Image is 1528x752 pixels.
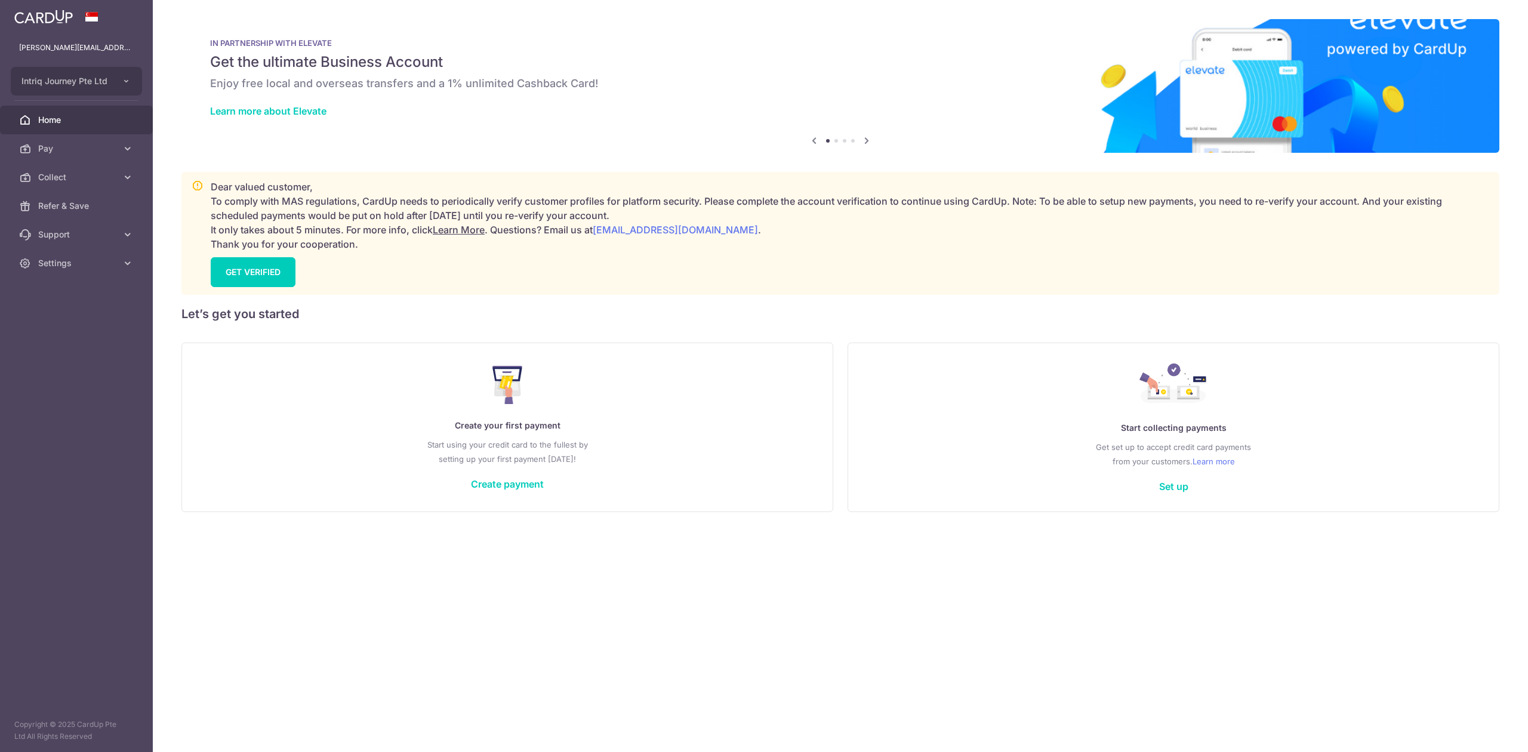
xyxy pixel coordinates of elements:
[38,200,117,212] span: Refer & Save
[181,304,1499,323] h5: Let’s get you started
[492,366,523,404] img: Make Payment
[211,180,1489,251] p: Dear valued customer, To comply with MAS regulations, CardUp needs to periodically verify custome...
[872,440,1475,469] p: Get set up to accept credit card payments from your customers.
[206,437,809,466] p: Start using your credit card to the fullest by setting up your first payment [DATE]!
[19,42,134,54] p: [PERSON_NAME][EMAIL_ADDRESS][DOMAIN_NAME]
[210,105,326,117] a: Learn more about Elevate
[14,10,73,24] img: CardUp
[38,143,117,155] span: Pay
[210,38,1471,48] p: IN PARTNERSHIP WITH ELEVATE
[38,229,117,241] span: Support
[1193,454,1235,469] a: Learn more
[593,224,758,236] a: [EMAIL_ADDRESS][DOMAIN_NAME]
[21,75,110,87] span: Intriq Journey Pte Ltd
[872,421,1475,435] p: Start collecting payments
[433,224,485,236] a: Learn More
[38,257,117,269] span: Settings
[210,76,1471,91] h6: Enjoy free local and overseas transfers and a 1% unlimited Cashback Card!
[11,67,142,95] button: Intriq Journey Pte Ltd
[1139,363,1207,406] img: Collect Payment
[211,257,295,287] a: GET VERIFIED
[38,114,117,126] span: Home
[181,19,1499,153] img: Renovation banner
[38,171,117,183] span: Collect
[1159,480,1188,492] a: Set up
[210,53,1471,72] h5: Get the ultimate Business Account
[471,478,544,490] a: Create payment
[206,418,809,433] p: Create your first payment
